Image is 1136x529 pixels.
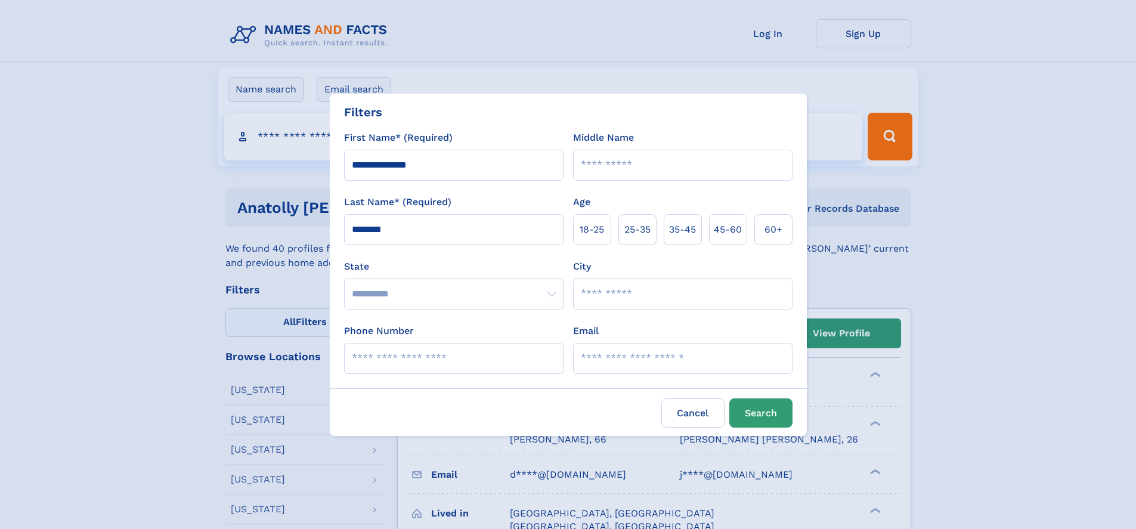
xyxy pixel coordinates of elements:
label: City [573,259,591,274]
label: Cancel [661,398,725,428]
span: 45‑60 [714,222,742,237]
label: Phone Number [344,324,414,338]
label: State [344,259,564,274]
span: 25‑35 [624,222,651,237]
label: Middle Name [573,131,634,145]
div: Filters [344,103,382,121]
span: 60+ [764,222,782,237]
span: 18‑25 [580,222,604,237]
button: Search [729,398,793,428]
label: Age [573,195,590,209]
span: 35‑45 [669,222,696,237]
label: Email [573,324,599,338]
label: First Name* (Required) [344,131,453,145]
label: Last Name* (Required) [344,195,451,209]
